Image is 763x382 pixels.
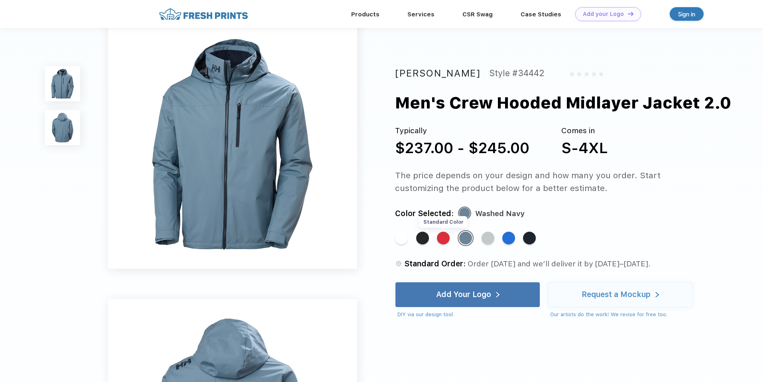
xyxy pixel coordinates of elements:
[395,137,529,159] div: $237.00 - $245.00
[475,207,525,220] div: Washed Navy
[436,291,491,299] div: Add Your Logo
[416,232,429,244] div: Black
[468,259,651,268] span: Order [DATE] and we’ll deliver it by [DATE]–[DATE].
[157,7,250,21] img: fo%20logo%202.webp
[670,7,704,21] a: Sign in
[437,232,450,244] div: Red
[404,259,466,268] span: Standard Order:
[561,125,608,137] div: Comes in
[45,110,80,145] img: func=resize&h=100
[561,137,608,159] div: S-4XL
[45,66,80,101] img: func=resize&h=100
[678,10,695,19] div: Sign in
[407,11,435,18] a: Services
[496,292,499,298] img: white arrow
[582,291,651,299] div: Request a Mockup
[395,260,402,267] img: standard order
[550,311,693,319] div: Our artists do the work! We revise for free too.
[395,125,529,137] div: Typically
[397,311,540,319] div: DIY via our design tool.
[462,11,493,18] a: CSR Swag
[655,292,659,298] img: white arrow
[459,232,472,244] div: Washed Navy
[395,169,708,195] div: The price depends on your design and how many you order. Start customizing the product below for ...
[523,232,536,244] div: Navy
[395,91,731,115] div: Men's Crew Hooded Midlayer Jacket 2.0
[489,66,544,81] div: Style #34442
[395,66,480,81] div: [PERSON_NAME]
[628,12,633,16] img: DT
[482,232,494,244] div: Grey Fog
[569,71,574,76] img: gray_star.svg
[502,232,515,244] div: Cobalt 2.0
[584,71,589,76] img: gray_star.svg
[599,71,604,76] img: gray_star.svg
[395,207,454,220] div: Color Selected:
[592,71,596,76] img: gray_star.svg
[108,20,357,269] img: func=resize&h=640
[583,11,624,18] div: Add your Logo
[395,232,408,244] div: White
[351,11,380,18] a: Products
[577,71,582,76] img: gray_star.svg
